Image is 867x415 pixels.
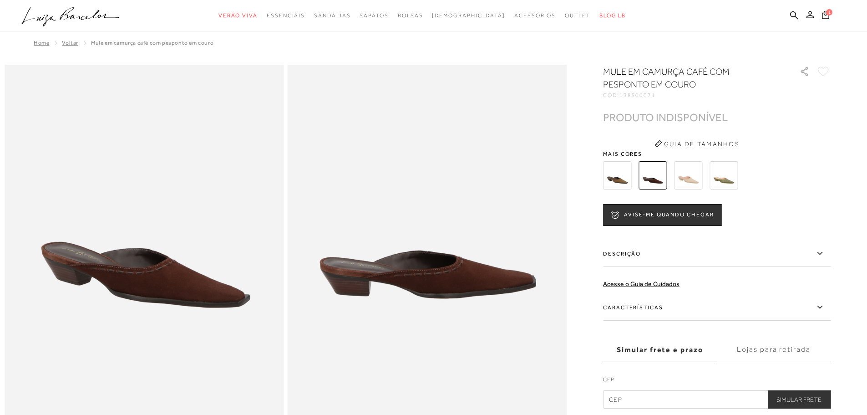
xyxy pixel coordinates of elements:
label: Lojas para retirada [717,338,831,362]
img: MULE EM COURO VERDE OLIVA COM PESPONTO EM COURO [710,161,738,190]
span: Bolsas [398,12,423,19]
label: Descrição [603,241,831,267]
a: BLOG LB [599,7,626,24]
a: Acesse o Guia de Cuidados [603,280,679,287]
label: CEP [603,375,831,388]
a: Voltar [62,40,78,46]
label: Características [603,294,831,321]
span: [DEMOGRAPHIC_DATA] [432,12,505,19]
a: noSubCategoriesText [432,7,505,24]
span: MULE EM CAMURÇA CAFÉ COM PESPONTO EM COURO [91,40,213,46]
span: Acessórios [514,12,556,19]
div: PRODUTO INDISPONÍVEL [603,113,728,122]
span: BLOG LB [599,12,626,19]
a: noSubCategoriesText [565,7,590,24]
button: Simular Frete [767,390,831,409]
span: Mais cores [603,151,831,157]
label: Simular frete e prazo [603,338,717,362]
a: Home [34,40,49,46]
img: MULE EM COURO BEGE COM PESPONTO EM COURO [674,161,702,190]
span: Essenciais [267,12,305,19]
button: Guia de Tamanhos [651,137,742,151]
span: Outlet [565,12,590,19]
button: 1 [819,10,832,22]
a: noSubCategoriesText [514,7,556,24]
a: noSubCategoriesText [267,7,305,24]
a: noSubCategoriesText [398,7,423,24]
span: Sandálias [314,12,350,19]
span: 1 [826,9,832,15]
img: MULE EM CAMURÇA BEGE ARGILA COM PESPONTO EM COURO [603,161,631,190]
div: CÓD: [603,92,785,98]
a: noSubCategoriesText [360,7,388,24]
h1: MULE EM CAMURÇA CAFÉ COM PESPONTO EM COURO [603,65,774,91]
input: CEP [603,390,831,409]
a: noSubCategoriesText [314,7,350,24]
span: Sapatos [360,12,388,19]
span: 138300071 [619,92,656,98]
span: Verão Viva [218,12,258,19]
img: MULE EM CAMURÇA CAFÉ COM PESPONTO EM COURO [639,161,667,190]
button: AVISE-ME QUANDO CHEGAR [603,204,721,226]
a: noSubCategoriesText [218,7,258,24]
